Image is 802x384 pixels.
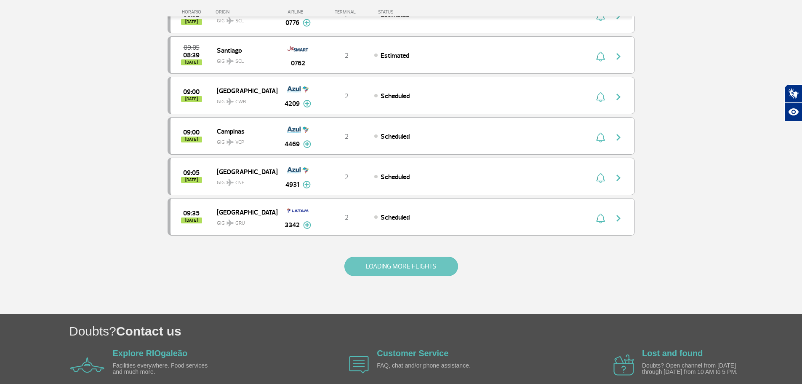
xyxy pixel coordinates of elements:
span: SCL [235,17,244,25]
img: mais-info-painel-voo.svg [303,140,311,148]
p: Facilities everywhere. Food services and much more. [113,363,210,376]
img: airplane icon [70,357,104,373]
img: airplane icon [349,356,369,373]
span: Scheduled [381,173,410,181]
span: 2025-09-28 08:39:00 [183,52,200,58]
span: Scheduled [381,92,410,100]
span: 2 [345,213,349,222]
span: CWB [235,98,246,106]
span: [GEOGRAPHIC_DATA] [217,166,271,177]
span: 2025-09-28 09:35:00 [183,210,200,216]
span: 2025-09-28 09:05:00 [184,45,200,51]
img: seta-direita-painel-voo.svg [613,173,623,183]
img: destiny_airplane.svg [226,179,234,186]
div: HORÁRIO [170,9,216,15]
img: mais-info-painel-voo.svg [303,221,311,229]
span: Contact us [116,324,181,338]
p: Doubts? Open channel from [DATE] through [DATE] from 10 AM to 5 PM. [642,363,739,376]
span: 4209 [285,99,300,109]
h1: Doubts? [69,322,802,340]
span: [DATE] [181,96,202,102]
img: destiny_airplane.svg [226,17,234,24]
span: Estimated [381,51,409,60]
span: 2 [345,51,349,60]
span: Scheduled [381,132,410,141]
img: sino-painel-voo.svg [596,213,605,223]
img: airplane icon [613,354,634,376]
img: seta-direita-painel-voo.svg [613,92,623,102]
div: AIRLINE [277,9,319,15]
a: Explore RIOgaleão [113,349,188,358]
div: Plugin de acessibilidade da Hand Talk. [784,84,802,121]
span: Scheduled [381,213,410,222]
img: seta-direita-painel-voo.svg [613,132,623,142]
img: sino-painel-voo.svg [596,51,605,62]
span: 4469 [285,139,300,149]
span: 0776 [285,18,299,28]
span: GIG [217,53,271,65]
img: sino-painel-voo.svg [596,92,605,102]
img: destiny_airplane.svg [226,139,234,145]
button: Abrir recursos assistivos. [784,103,802,121]
span: [DATE] [181,137,202,142]
p: FAQ, chat and/or phone assistance. [377,363,474,369]
span: [GEOGRAPHIC_DATA] [217,207,271,218]
img: mais-info-painel-voo.svg [303,181,311,188]
div: ORIGIN [216,9,277,15]
span: GIG [217,215,271,227]
span: 2025-09-28 09:05:00 [183,170,200,176]
button: Abrir tradutor de língua de sinais. [784,84,802,103]
span: VCP [235,139,244,146]
img: seta-direita-painel-voo.svg [613,51,623,62]
span: CNF [235,179,244,187]
img: seta-direita-painel-voo.svg [613,213,623,223]
span: [DATE] [181,59,202,65]
div: TERMINAL [319,9,374,15]
span: 2 [345,173,349,181]
span: GIG [217,175,271,187]
img: destiny_airplane.svg [226,98,234,105]
span: 0762 [291,58,305,68]
span: SCL [235,58,244,65]
span: 2025-09-28 09:00:00 [183,129,200,135]
span: 2 [345,92,349,100]
button: LOADING MORE FLIGHTS [344,257,458,276]
span: 3342 [285,220,300,230]
span: [GEOGRAPHIC_DATA] [217,85,271,96]
span: GIG [217,134,271,146]
span: [DATE] [181,218,202,223]
img: destiny_airplane.svg [226,58,234,64]
img: destiny_airplane.svg [226,220,234,226]
img: mais-info-painel-voo.svg [303,100,311,107]
img: mais-info-painel-voo.svg [303,19,311,27]
span: 2025-09-28 09:00:00 [183,89,200,95]
span: [DATE] [181,19,202,25]
span: GRU [235,220,245,227]
a: Lost and found [642,349,703,358]
span: Santiago [217,45,271,56]
img: sino-painel-voo.svg [596,132,605,142]
div: STATUS [374,9,442,15]
a: Customer Service [377,349,448,358]
span: Campinas [217,126,271,137]
span: GIG [217,94,271,106]
span: 4931 [285,180,299,190]
img: sino-painel-voo.svg [596,173,605,183]
span: 2 [345,132,349,141]
span: [DATE] [181,177,202,183]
